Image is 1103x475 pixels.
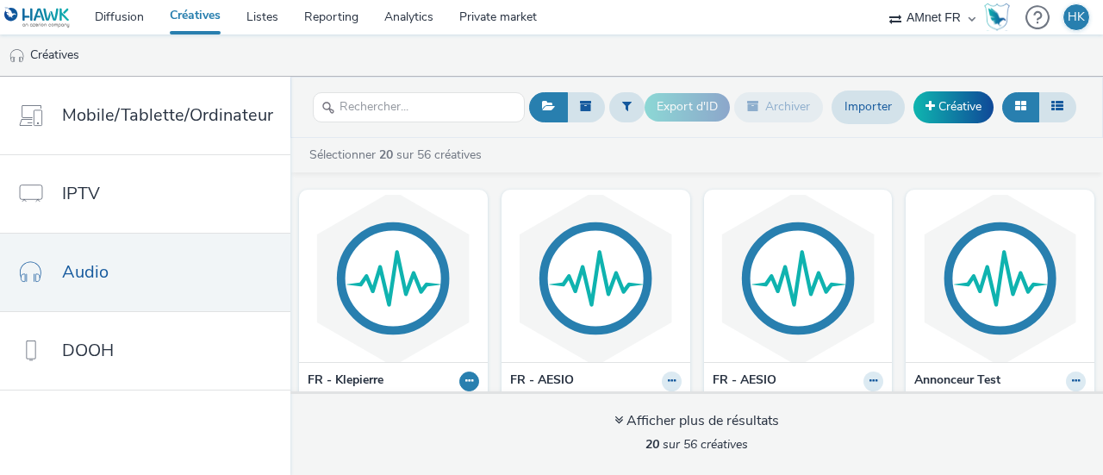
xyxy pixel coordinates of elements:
input: Rechercher... [313,92,525,122]
span: sur 56 créatives [645,436,748,453]
a: Sélectionner sur 56 créatives [308,147,489,163]
a: Créative [913,91,994,122]
button: Grille [1002,92,1039,122]
button: Export d'ID [645,93,730,121]
img: crea (4) visual [910,194,1090,362]
a: Hawk Academy [984,3,1017,31]
button: Archiver [734,92,823,122]
img: Hawk Academy [984,3,1010,31]
strong: FR - AESIO [713,372,776,391]
strong: FR - Klepierre [308,372,383,391]
img: audio [9,47,26,65]
img: Test Audio (VAST URL) visual [506,194,686,362]
img: undefined Logo [4,7,71,28]
strong: 20 [645,436,659,453]
button: Liste [1038,92,1076,122]
strong: FR - AESIO [510,372,574,391]
span: DOOH [62,338,114,363]
strong: 20 [379,147,393,163]
img: 2025_09_Klepierre_VILLIERS EN BIERE - OP RENTREE 1__Villiers E_Multi-devi_Base_Audio_1x1_1 - $NT$... [303,194,483,362]
img: Test Audio visual [708,194,888,362]
a: Importer [832,91,905,123]
span: Mobile/Tablette/Ordinateur [62,103,273,128]
strong: Annonceur Test [914,372,1000,391]
span: IPTV [62,181,100,206]
span: Audio [62,259,109,284]
div: Afficher plus de résultats [614,411,779,431]
div: HK [1068,4,1085,30]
